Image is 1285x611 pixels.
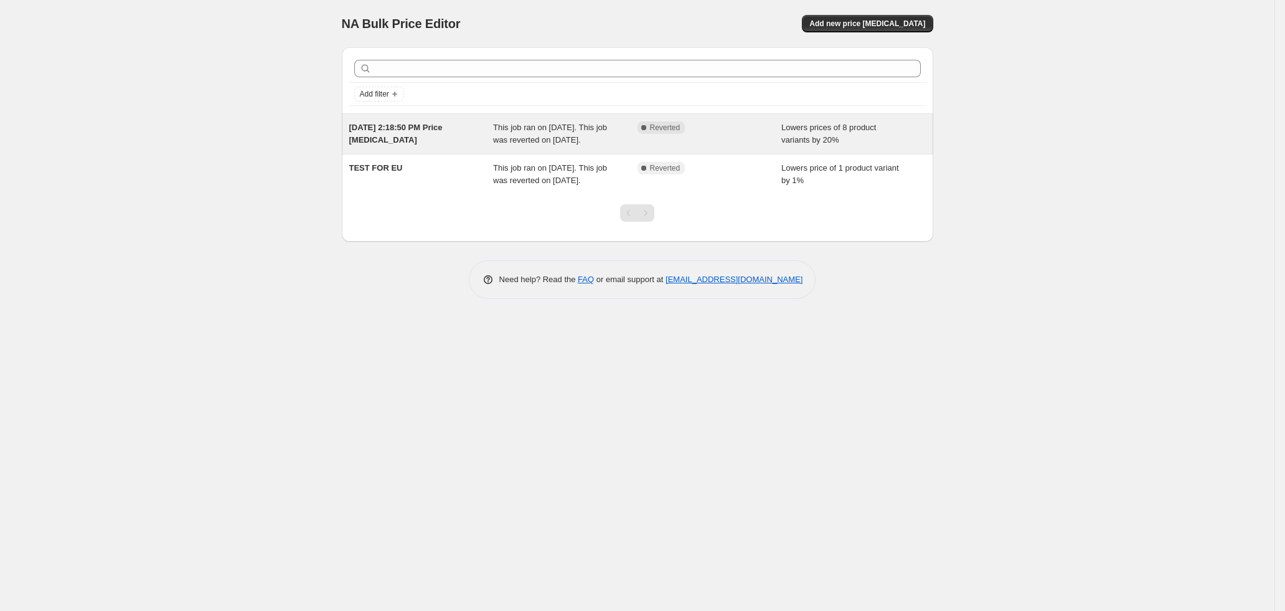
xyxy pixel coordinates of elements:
[578,275,594,284] a: FAQ
[802,15,933,32] button: Add new price [MEDICAL_DATA]
[650,163,680,173] span: Reverted
[360,89,389,99] span: Add filter
[781,163,899,185] span: Lowers price of 1 product variant by 1%
[493,163,607,185] span: This job ran on [DATE]. This job was reverted on [DATE].
[781,123,876,144] span: Lowers prices of 8 product variants by 20%
[354,87,404,102] button: Add filter
[499,275,578,284] span: Need help? Read the
[349,123,443,144] span: [DATE] 2:18:50 PM Price [MEDICAL_DATA]
[620,204,654,222] nav: Pagination
[349,163,403,173] span: TEST FOR EU
[493,123,607,144] span: This job ran on [DATE]. This job was reverted on [DATE].
[342,17,461,31] span: NA Bulk Price Editor
[666,275,803,284] a: [EMAIL_ADDRESS][DOMAIN_NAME]
[594,275,666,284] span: or email support at
[650,123,680,133] span: Reverted
[809,19,925,29] span: Add new price [MEDICAL_DATA]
